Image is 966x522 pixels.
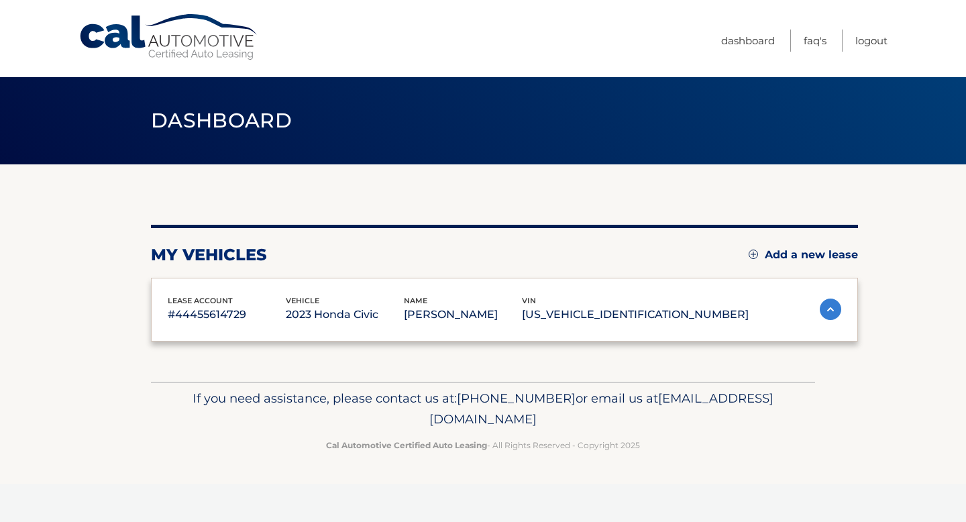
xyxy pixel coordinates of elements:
span: name [404,296,427,305]
p: If you need assistance, please contact us at: or email us at [160,388,806,431]
img: accordion-active.svg [820,299,841,320]
strong: Cal Automotive Certified Auto Leasing [326,440,487,450]
p: #44455614729 [168,305,286,324]
p: 2023 Honda Civic [286,305,404,324]
img: add.svg [749,250,758,259]
a: Cal Automotive [78,13,260,61]
h2: my vehicles [151,245,267,265]
span: [PHONE_NUMBER] [457,390,576,406]
p: [US_VEHICLE_IDENTIFICATION_NUMBER] [522,305,749,324]
span: vin [522,296,536,305]
a: Add a new lease [749,248,858,262]
p: - All Rights Reserved - Copyright 2025 [160,438,806,452]
a: Logout [855,30,888,52]
a: FAQ's [804,30,826,52]
span: vehicle [286,296,319,305]
p: [PERSON_NAME] [404,305,522,324]
span: Dashboard [151,108,292,133]
a: Dashboard [721,30,775,52]
span: lease account [168,296,233,305]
